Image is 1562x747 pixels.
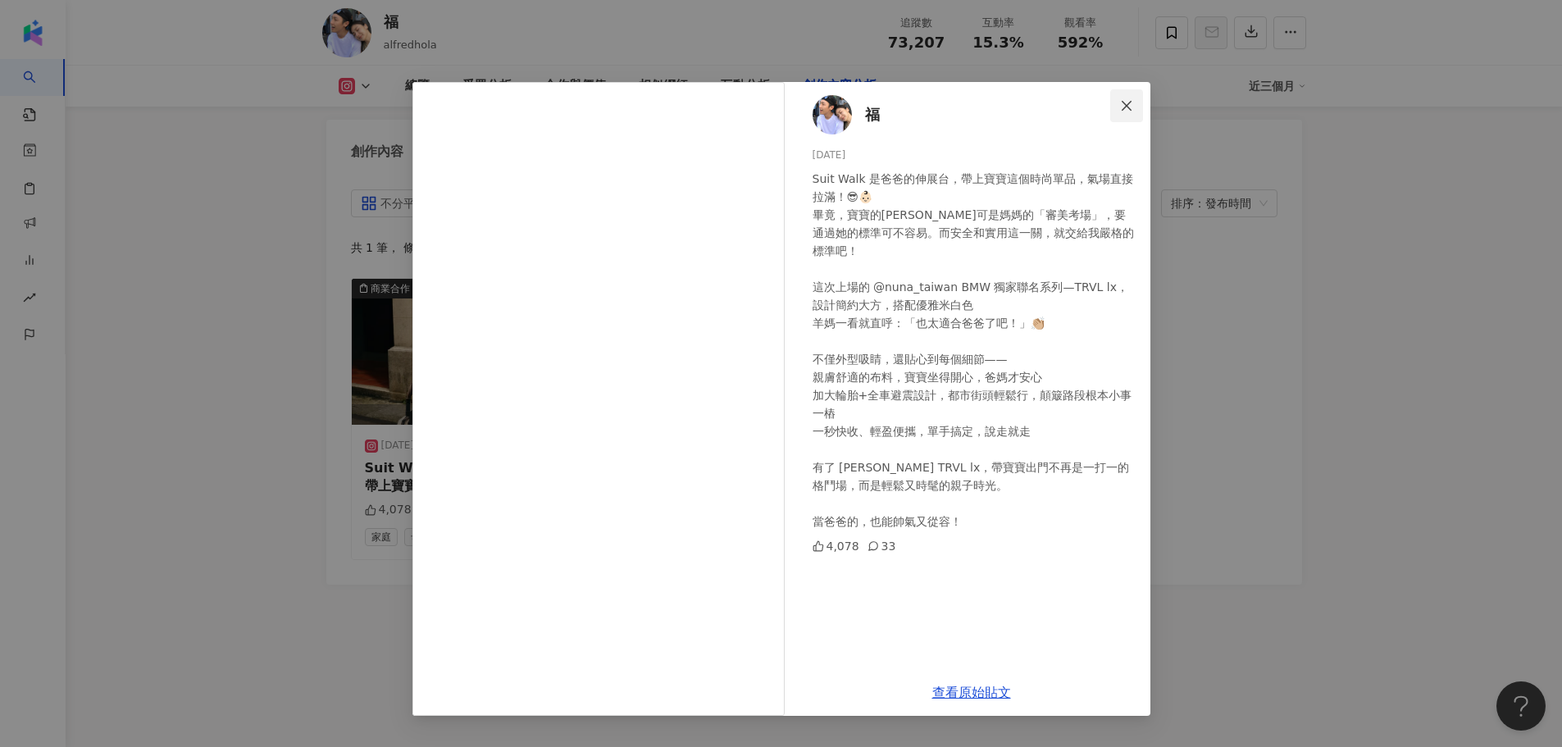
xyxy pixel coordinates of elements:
[813,95,852,134] img: KOL Avatar
[813,95,1114,134] a: KOL Avatar福
[932,685,1011,700] a: 查看原始貼文
[813,170,1137,531] div: Suit Walk 是爸爸的伸展台，帶上寶寶這個時尚單品，氣場直接拉滿！😎👶🏻 畢竟，寶寶的[PERSON_NAME]可是媽媽的「審美考場」，要通過她的標準可不容易。而安全和實用這一關，就交給我...
[868,537,896,555] div: 33
[813,537,859,555] div: 4,078
[1120,99,1133,112] span: close
[865,103,880,126] span: 福
[813,148,1137,163] div: [DATE]
[1110,89,1143,122] button: Close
